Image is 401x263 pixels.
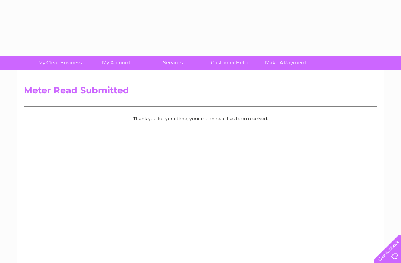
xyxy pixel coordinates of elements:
[24,85,377,99] h2: Meter Read Submitted
[142,56,203,70] a: Services
[199,56,260,70] a: Customer Help
[29,56,91,70] a: My Clear Business
[86,56,147,70] a: My Account
[255,56,316,70] a: Make A Payment
[28,115,373,122] p: Thank you for your time, your meter read has been received.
